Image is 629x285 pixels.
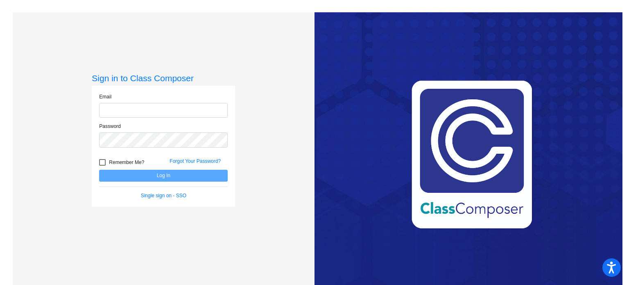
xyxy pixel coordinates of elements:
[109,157,144,167] span: Remember Me?
[99,93,111,100] label: Email
[170,158,221,164] a: Forgot Your Password?
[99,170,228,182] button: Log In
[99,123,121,130] label: Password
[141,193,186,198] a: Single sign on - SSO
[92,73,235,83] h3: Sign in to Class Composer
